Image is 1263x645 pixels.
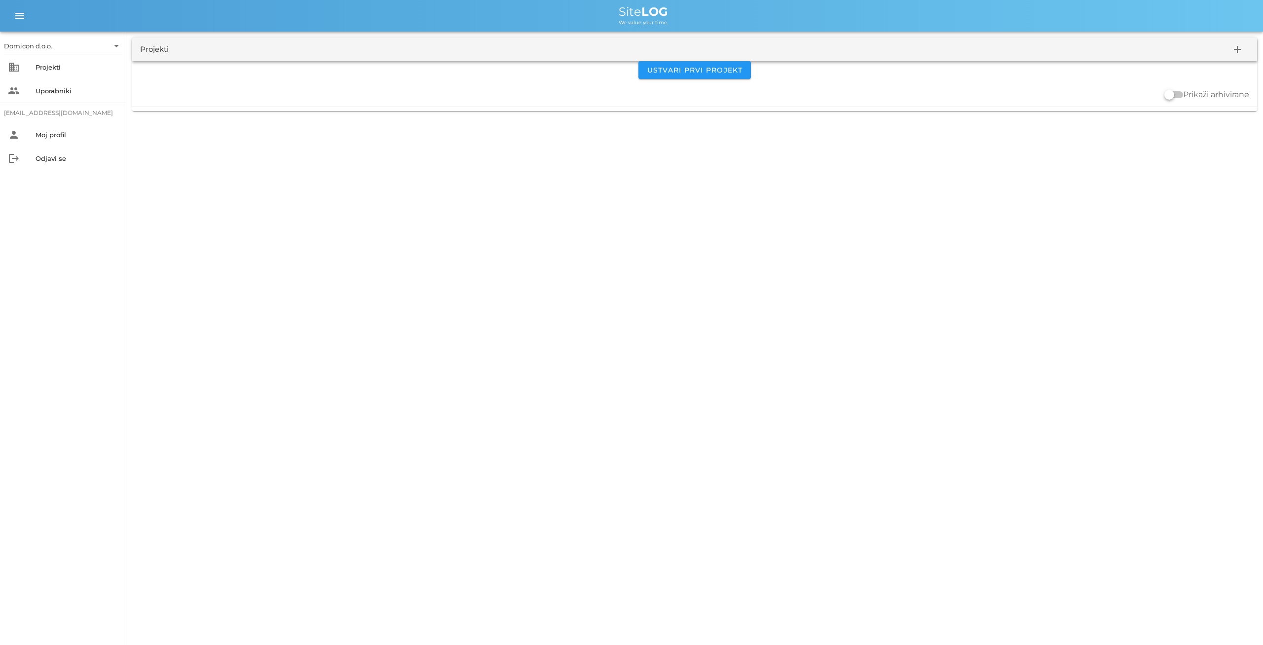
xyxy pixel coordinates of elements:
[8,61,20,73] i: business
[619,19,668,26] span: We value your time.
[1231,43,1243,55] i: add
[8,85,20,97] i: people
[8,129,20,141] i: person
[14,10,26,22] i: menu
[8,152,20,164] i: logout
[646,66,743,75] span: Ustvari prvi projekt
[36,63,118,71] div: Projekti
[36,131,118,139] div: Moj profil
[36,154,118,162] div: Odjavi se
[36,87,118,95] div: Uporabniki
[1183,90,1249,100] label: Prikaži arhivirane
[140,44,169,55] div: Projekti
[619,4,668,19] span: Site
[4,38,122,54] div: Domicon d.o.o.
[638,61,750,79] button: Ustvari prvi projekt
[4,41,52,50] div: Domicon d.o.o.
[111,40,122,52] i: arrow_drop_down
[641,4,668,19] b: LOG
